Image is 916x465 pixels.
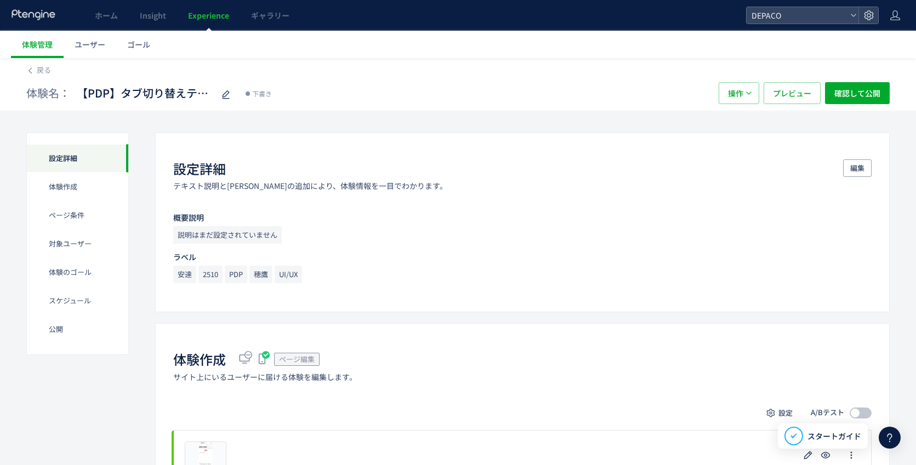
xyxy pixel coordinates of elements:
[834,82,880,104] span: 確認して公開
[811,407,844,418] span: A/Bテスト
[173,350,226,369] h1: 体験作成
[173,252,872,261] h2: ラベル
[95,10,118,21] span: ホーム
[173,371,357,382] p: サイト上にいるユーザーに届ける体験を編集します。
[27,173,128,201] div: 体験作成
[127,39,150,50] span: ゴール
[173,226,282,244] p: 説明はまだ設定されていません
[75,39,105,50] span: ユーザー
[140,10,166,21] span: Insight
[198,266,223,283] span: 2510
[764,82,821,104] button: プレビュー
[225,266,247,283] span: PDP
[760,404,800,422] button: 設定
[251,10,289,21] span: ギャラリー
[843,159,872,177] button: 編集
[279,354,315,364] span: ページ編集
[173,213,872,222] h2: 概要説明
[850,159,864,177] span: 編集
[825,82,890,104] button: 確認して公開
[27,315,128,343] div: 公開
[275,266,302,283] span: UI/UX
[252,88,272,99] span: 下書き
[249,266,272,283] span: 穂鷹
[27,144,128,173] div: 設定詳細
[27,229,128,258] div: 対象ユーザー
[778,404,793,422] span: 設定
[37,65,51,75] span: 戻る
[173,159,226,178] h1: 設定詳細
[27,201,128,229] div: ページ条件
[807,430,861,442] span: スタートガイド
[22,39,53,50] span: 体験管理
[748,7,846,24] span: DEPACO
[173,266,196,283] span: 安達
[26,85,70,101] span: 体験名：
[173,180,447,191] p: テキスト説明と[PERSON_NAME]の追加により、体験情報を一目でわかります。
[27,258,128,286] div: 体験のゴール
[188,10,229,21] span: Experience
[773,82,811,104] span: プレビュー
[719,82,759,104] button: 操作
[77,85,214,101] span: 【PDP】タブ切り替えテスト
[27,286,128,315] div: スケジュール​
[728,82,743,104] span: 操作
